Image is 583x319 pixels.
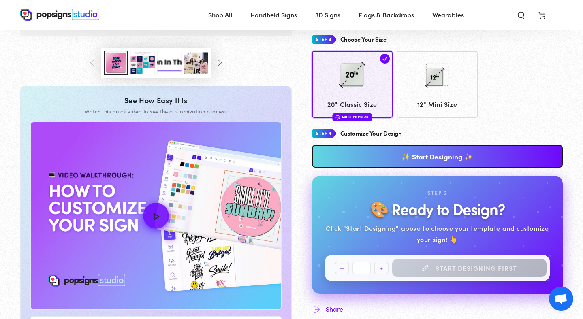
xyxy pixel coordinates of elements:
h2: 🎨 Ready to Design? [370,200,504,217]
img: 12 [417,55,457,95]
button: Load image 5 in gallery view [184,51,208,75]
img: fire.svg [336,114,340,120]
a: 20 20" Classic Size Most Popular [312,51,393,118]
h4: Choose Your Size [340,36,387,43]
div: Most Popular [333,113,372,121]
div: Watch this quick video to see the customization process [30,108,282,115]
button: Share [312,304,343,314]
a: Handheld Signs [244,4,303,26]
span: 20" Classic Size [316,98,389,110]
span: Wearables [432,9,464,21]
img: check.svg [380,54,390,64]
span: Share [326,305,343,313]
a: Wearables [426,4,470,26]
button: Load image 1 in gallery view [104,51,128,75]
h4: Customize Your Design [340,130,402,137]
button: Slide right [211,54,229,72]
summary: Search our site [510,6,532,23]
img: Step 3 [312,32,336,47]
button: Slide left [83,54,101,72]
span: 3D Signs [315,9,340,21]
a: 12 12" Mini Size [397,51,478,118]
button: How to Customize Your Design [31,122,281,310]
a: Flags & Backdrops [352,4,420,26]
span: Flags & Backdrops [359,9,414,21]
a: 3D Signs [309,4,346,26]
div: See How Easy It Is [30,96,282,105]
button: Load image 4 in gallery view [157,51,182,75]
span: 12" Mini Size [401,98,474,110]
a: Shop All [202,4,238,26]
div: Click "Start Designing" above to choose your template and customize your sign! 👆 [325,222,550,246]
span: Shop All [208,9,232,21]
div: Open chat [549,287,573,311]
a: ✨ Start Designing ✨ [312,145,563,168]
img: Popsigns Studio [20,9,99,21]
img: 20 [332,55,372,95]
img: Step 4 [312,126,336,141]
button: Load image 3 in gallery view [130,51,155,75]
div: Step 2 [427,189,447,198]
span: Handheld Signs [250,9,297,21]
